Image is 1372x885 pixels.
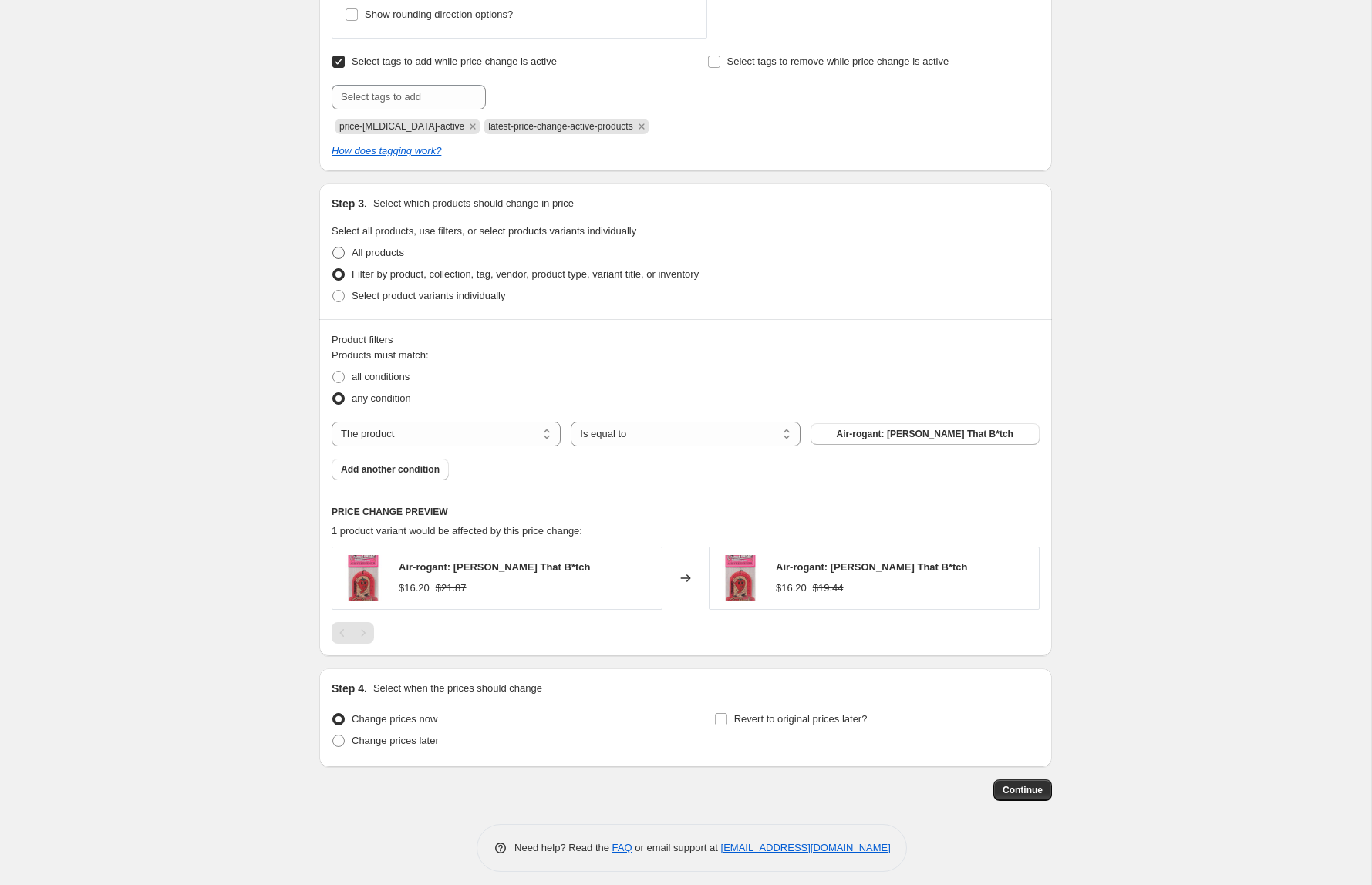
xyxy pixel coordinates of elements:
[332,622,374,644] nav: Pagination
[352,735,439,746] span: Change prices later
[332,349,429,361] span: Products must match:
[612,842,632,853] a: FAQ
[352,247,404,258] span: All products
[373,681,542,696] p: Select when the prices should change
[399,561,590,573] span: Air-rogant: [PERSON_NAME] That B*tch
[332,459,449,480] button: Add another condition
[399,580,430,596] div: $16.20
[776,561,967,573] span: Air-rogant: [PERSON_NAME] That B*tch
[436,580,467,596] strike: $21.87
[1003,784,1043,796] span: Continue
[993,779,1052,801] button: Continue
[632,842,721,853] span: or email support at
[466,119,480,133] button: Remove price-change-job-active
[635,119,649,133] button: Remove latest-price-change-active-products
[339,121,464,132] span: price-change-job-active
[332,332,1040,348] div: Product filters
[837,428,1013,440] span: Air-rogant: [PERSON_NAME] That B*tch
[341,463,440,476] span: Add another condition
[332,225,636,237] span: Select all products, use filters, or select products variants individually
[734,713,868,725] span: Revert to original prices later?
[365,8,513,20] span: Show rounding direction options?
[352,371,410,382] span: all conditions
[727,56,949,67] span: Select tags to remove while price change is active
[352,268,699,280] span: Filter by product, collection, tag, vendor, product type, variant title, or inventory
[332,525,582,537] span: 1 product variant would be affected by this price change:
[813,580,844,596] strike: $19.44
[332,145,441,156] a: How does tagging work?
[373,196,574,211] p: Select which products should change in price
[721,842,891,853] a: [EMAIL_ADDRESS][DOMAIN_NAME]
[352,56,557,67] span: Select tags to add while price change is active
[332,506,1040,518] h6: PRICE CHANGE PREVIEW
[811,423,1040,445] button: Air-rogant: Berry That B*tch
[488,121,632,132] span: latest-price-change-active-products
[776,580,807,596] div: $16.20
[332,681,367,696] h2: Step 4.
[352,713,437,725] span: Change prices now
[717,555,764,601] img: 782421095499_10904db0-7fa1-474b-9079-696422b8f0b4_80x.jpg
[332,196,367,211] h2: Step 3.
[332,85,486,109] input: Select tags to add
[352,290,505,301] span: Select product variants individually
[352,392,411,404] span: any condition
[340,555,386,601] img: 782421095499_10904db0-7fa1-474b-9079-696422b8f0b4_80x.jpg
[514,842,612,853] span: Need help? Read the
